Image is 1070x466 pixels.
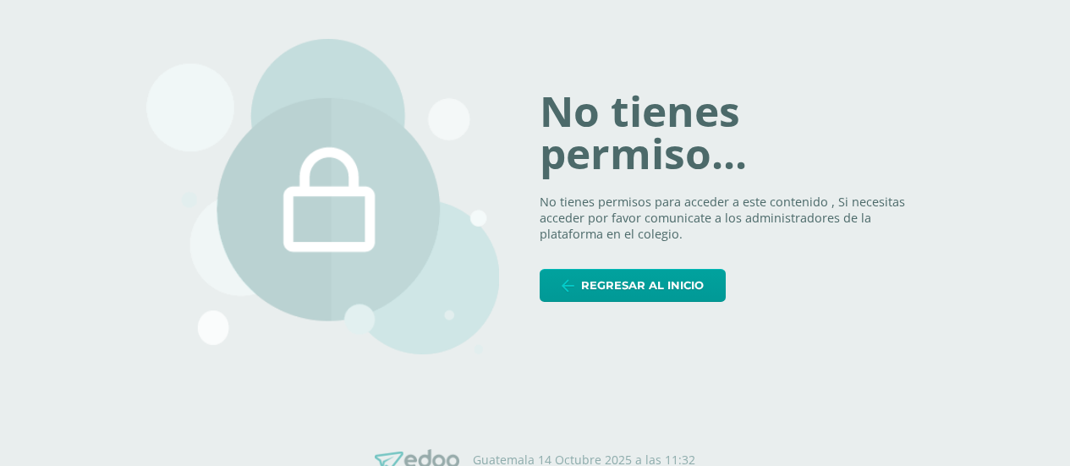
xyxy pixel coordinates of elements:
h1: No tienes permiso... [540,90,924,174]
span: Regresar al inicio [581,270,704,301]
img: 403.png [146,39,500,355]
a: Regresar al inicio [540,269,726,302]
p: No tienes permisos para acceder a este contenido , Si necesitas acceder por favor comunicate a lo... [540,195,924,242]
